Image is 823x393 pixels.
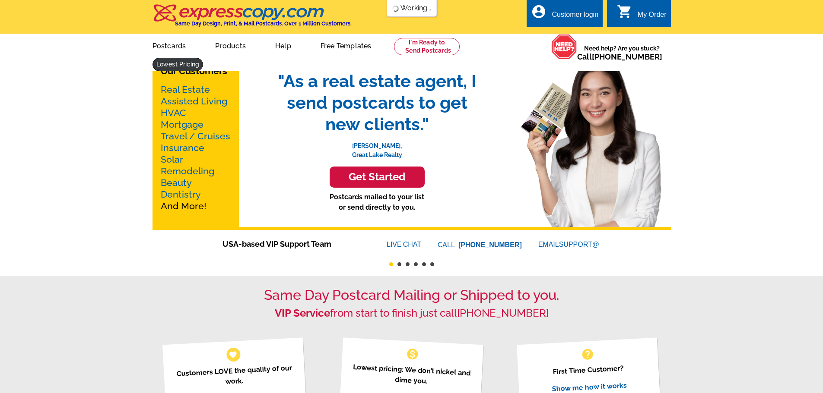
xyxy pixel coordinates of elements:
a: Dentistry [161,189,201,200]
font: CALL [438,240,456,250]
a: Solar [161,154,183,165]
span: Call [577,52,662,61]
span: monetization_on [406,347,419,361]
i: account_circle [531,4,547,19]
a: Same Day Design, Print, & Mail Postcards. Over 1 Million Customers. [153,10,352,27]
h2: from start to finish just call [153,307,671,320]
h3: Get Started [340,171,414,183]
button: 4 of 6 [414,262,418,266]
a: Help [261,35,305,55]
img: help [551,34,577,60]
a: EMAILSUPPORT@ [538,241,601,248]
p: [PERSON_NAME], Great Lake Realty [269,135,485,160]
a: [PHONE_NUMBER] [457,307,549,319]
span: favorite [229,350,238,359]
a: Travel / Cruises [161,131,230,141]
h1: Same Day Postcard Mailing or Shipped to you. [153,287,671,303]
a: Postcards [139,35,200,55]
span: USA-based VIP Support Team [222,238,361,250]
span: "As a real estate agent, I send postcards to get new clients." [269,70,485,135]
font: LIVE [387,239,403,250]
a: Remodeling [161,166,214,176]
a: Products [201,35,260,55]
button: 5 of 6 [422,262,426,266]
button: 6 of 6 [430,262,434,266]
a: Show me how it works [552,381,627,393]
button: 3 of 6 [406,262,410,266]
p: Postcards mailed to your list or send directly to you. [269,192,485,213]
span: Need help? Are you stuck? [577,44,667,61]
p: First Time Customer? [527,362,649,378]
a: [PHONE_NUMBER] [458,241,522,248]
a: [PHONE_NUMBER] [592,52,662,61]
span: help [581,347,594,361]
button: 2 of 6 [397,262,401,266]
button: 1 of 6 [389,262,393,266]
a: Assisted Living [161,96,227,107]
a: Insurance [161,142,204,153]
div: Customer login [552,11,598,23]
p: Lowest pricing: We don’t nickel and dime you. [350,362,473,389]
a: Free Templates [307,35,385,55]
strong: VIP Service [275,307,330,319]
p: Customers LOVE the quality of our work. [173,362,296,390]
a: Beauty [161,177,192,188]
a: LIVECHAT [387,241,421,248]
a: Real Estate [161,84,210,95]
i: shopping_cart [617,4,632,19]
a: account_circle Customer login [531,9,598,20]
h4: Same Day Design, Print, & Mail Postcards. Over 1 Million Customers. [175,20,352,27]
p: And More! [161,84,231,212]
a: Mortgage [161,119,203,130]
div: My Order [638,11,667,23]
img: loading... [392,5,399,12]
a: Get Started [269,167,485,188]
font: SUPPORT@ [559,239,601,250]
a: HVAC [161,107,186,118]
a: shopping_cart My Order [617,9,667,20]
